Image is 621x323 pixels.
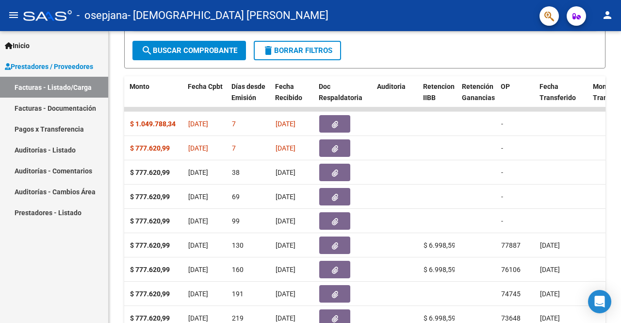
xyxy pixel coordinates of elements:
span: [DATE] [188,120,208,128]
span: OP [501,83,510,90]
span: Monto [130,83,149,90]
span: [DATE] [276,120,295,128]
strong: $ 777.620,99 [130,144,170,152]
span: [DATE] [540,266,560,273]
span: [DATE] [276,266,295,273]
strong: $ 777.620,99 [130,193,170,201]
strong: $ 777.620,99 [130,266,170,273]
span: [DATE] [188,241,208,249]
span: - osepjana [77,5,128,26]
span: - [501,144,503,152]
span: 38 [232,169,240,176]
datatable-header-cell: Auditoria [373,76,419,119]
span: - [DEMOGRAPHIC_DATA] [PERSON_NAME] [128,5,328,26]
span: - [501,217,503,225]
span: [DATE] [188,266,208,273]
span: [DATE] [276,144,295,152]
datatable-header-cell: Retención Ganancias [458,76,497,119]
div: Open Intercom Messenger [588,290,611,313]
span: [DATE] [188,217,208,225]
strong: $ 777.620,99 [130,241,170,249]
span: 160 [232,266,244,273]
span: [DATE] [540,314,560,322]
span: [DATE] [188,169,208,176]
span: Fecha Recibido [275,83,302,102]
span: 77887 [501,241,521,249]
span: Doc Respaldatoria [319,83,362,102]
strong: $ 777.620,99 [130,217,170,225]
span: [DATE] [276,314,295,322]
datatable-header-cell: OP [497,76,536,119]
span: [DATE] [540,290,560,298]
span: [DATE] [540,241,560,249]
span: 69 [232,193,240,201]
datatable-header-cell: Fecha Transferido [536,76,589,119]
span: [DATE] [276,217,295,225]
datatable-header-cell: Fecha Cpbt [184,76,228,119]
strong: $ 1.049.788,34 [130,120,176,128]
span: [DATE] [276,169,295,176]
span: 99 [232,217,240,225]
datatable-header-cell: Monto [126,76,184,119]
span: Fecha Cpbt [188,83,223,90]
span: [DATE] [276,241,295,249]
mat-icon: menu [8,9,19,21]
span: 73648 [501,314,521,322]
datatable-header-cell: Doc Respaldatoria [315,76,373,119]
span: 130 [232,241,244,249]
mat-icon: search [141,45,153,56]
button: Buscar Comprobante [132,41,246,60]
span: Borrar Filtros [262,46,332,55]
span: Días desde Emisión [231,83,265,102]
span: - [501,120,503,128]
span: Buscar Comprobante [141,46,237,55]
button: Borrar Filtros [254,41,341,60]
span: Prestadores / Proveedores [5,61,93,72]
span: Retención Ganancias [462,83,495,102]
strong: $ 777.620,99 [130,169,170,176]
mat-icon: person [602,9,613,21]
mat-icon: delete [262,45,274,56]
span: Inicio [5,40,30,51]
datatable-header-cell: Fecha Recibido [271,76,315,119]
span: 76106 [501,266,521,273]
span: [DATE] [276,193,295,201]
span: Auditoria [377,83,406,90]
span: Retencion IIBB [423,83,455,102]
span: $ 6.998,59 [424,241,456,249]
span: [DATE] [276,290,295,298]
span: [DATE] [188,290,208,298]
span: - [501,193,503,201]
span: Fecha Transferido [539,83,576,102]
span: 219 [232,314,244,322]
datatable-header-cell: Retencion IIBB [419,76,458,119]
span: 191 [232,290,244,298]
span: $ 6.998,59 [424,266,456,273]
span: [DATE] [188,144,208,152]
span: [DATE] [188,193,208,201]
strong: $ 777.620,99 [130,290,170,298]
span: 7 [232,120,236,128]
strong: $ 777.620,99 [130,314,170,322]
span: $ 6.998,59 [424,314,456,322]
span: [DATE] [188,314,208,322]
span: - [501,169,503,176]
datatable-header-cell: Días desde Emisión [228,76,271,119]
span: 7 [232,144,236,152]
span: 74745 [501,290,521,298]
